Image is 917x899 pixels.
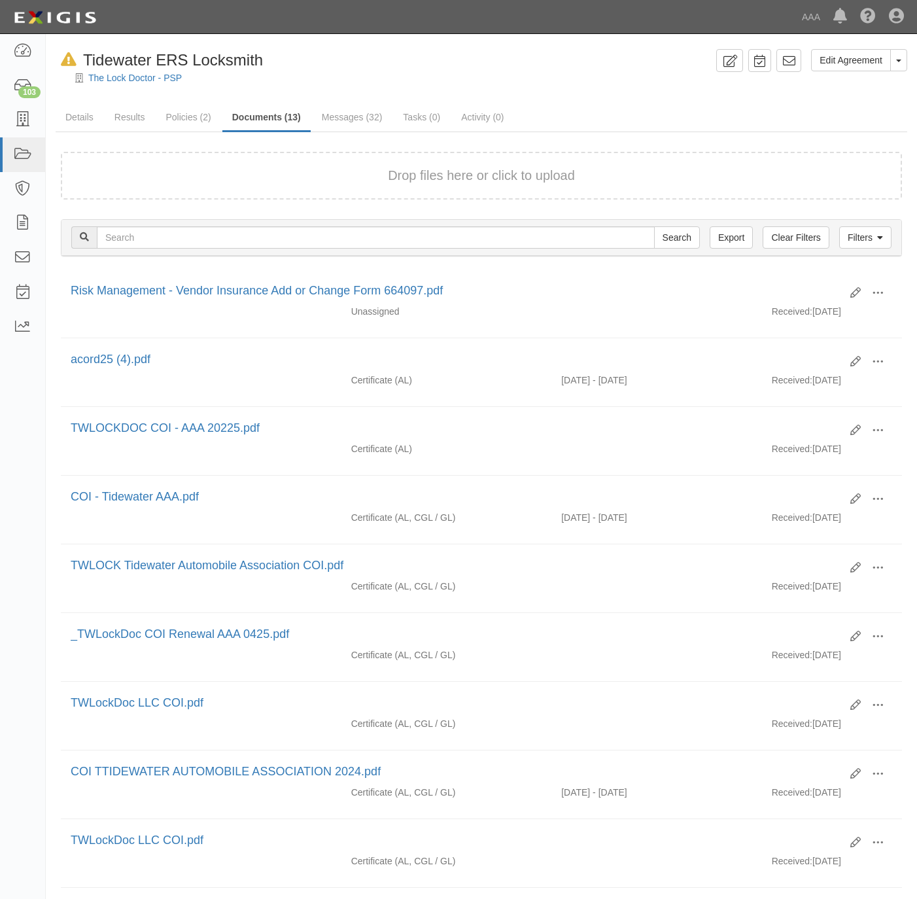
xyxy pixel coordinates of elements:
[156,104,220,130] a: Policies (2)
[71,283,840,300] div: Risk Management - Vendor Insurance Add or Change Form 664097.pdf
[71,765,381,778] a: COI TTIDEWATER AUTOMOBILE ASSOCIATION 2024.pdf
[71,626,840,643] div: _TWLockDoc COI Renewal AAA 0425.pdf
[341,374,552,387] div: Auto Liability
[762,855,902,874] div: [DATE]
[772,855,812,868] p: Received:
[762,786,902,805] div: [DATE]
[551,580,762,580] div: Effective - Expiration
[551,648,762,649] div: Effective - Expiration
[341,305,552,318] div: Unassigned
[762,511,902,531] div: [DATE]
[772,305,812,318] p: Received:
[341,786,552,799] div: Auto Liability Commercial General Liability / Garage Liability
[839,226,891,249] a: Filters
[551,786,762,799] div: Effective 04/19/2024 - Expiration 04/19/2025
[795,4,827,30] a: AAA
[71,832,840,849] div: TWLockDoc LLC COI.pdf
[56,104,103,130] a: Details
[451,104,513,130] a: Activity (0)
[341,442,552,455] div: Auto Liability
[18,86,41,98] div: 103
[71,627,289,641] a: _TWLockDoc COI Renewal AAA 0425.pdf
[772,442,812,455] p: Received:
[772,648,812,661] p: Received:
[71,351,840,368] div: acord25 (4).pdf
[710,226,753,249] a: Export
[10,6,100,29] img: logo-5460c22ac91f19d4615b14bd174203de0afe785f0fc80cf4dbbc73dc1793850b.png
[762,717,902,737] div: [DATE]
[772,786,812,799] p: Received:
[71,421,260,434] a: TWLOCKDOC COI - AAA 20225.pdf
[551,442,762,443] div: Effective - Expiration
[341,855,552,868] div: Auto Liability Commercial General Liability / Garage Liability
[860,9,876,25] i: Help Center - Complianz
[762,648,902,668] div: [DATE]
[763,226,829,249] a: Clear Filters
[341,648,552,661] div: Auto Liability Commercial General Liability / Garage Liability
[551,374,762,387] div: Effective 02/07/2025 - Expiration 08/07/2025
[71,557,840,574] div: TWLOCK Tidewater Automobile Association COI.pdf
[762,580,902,599] div: [DATE]
[71,559,343,572] a: TWLOCK Tidewater Automobile Association COI.pdf
[88,73,182,83] a: The Lock Doctor - PSP
[772,717,812,730] p: Received:
[97,226,655,249] input: Search
[772,511,812,524] p: Received:
[388,166,575,185] button: Drop files here or click to upload
[551,511,762,524] div: Effective 04/19/2025 - Expiration 04/19/2026
[551,855,762,855] div: Effective - Expiration
[71,834,203,847] a: TWLockDoc LLC COI.pdf
[83,51,263,69] span: Tidewater ERS Locksmith
[341,580,552,593] div: Auto Liability Commercial General Liability / Garage Liability
[762,374,902,393] div: [DATE]
[811,49,891,71] a: Edit Agreement
[71,284,443,297] a: Risk Management - Vendor Insurance Add or Change Form 664097.pdf
[762,305,902,325] div: [DATE]
[71,420,840,437] div: TWLOCKDOC COI - AAA 20225.pdf
[71,353,150,366] a: acord25 (4).pdf
[56,49,263,71] div: Tidewater ERS Locksmith
[71,764,840,781] div: COI TTIDEWATER AUTOMOBILE ASSOCIATION 2024.pdf
[222,104,311,132] a: Documents (13)
[762,442,902,462] div: [DATE]
[772,580,812,593] p: Received:
[393,104,450,130] a: Tasks (0)
[654,226,700,249] input: Search
[71,489,840,506] div: COI - Tidewater AAA.pdf
[312,104,392,130] a: Messages (32)
[341,717,552,730] div: Auto Liability Commercial General Liability / Garage Liability
[772,374,812,387] p: Received:
[71,696,203,709] a: TWLockDoc LLC COI.pdf
[341,511,552,524] div: Auto Liability Commercial General Liability / Garage Liability
[71,695,840,712] div: TWLockDoc LLC COI.pdf
[71,490,199,503] a: COI - Tidewater AAA.pdf
[61,53,77,67] i: In Default since 08/21/2025
[105,104,155,130] a: Results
